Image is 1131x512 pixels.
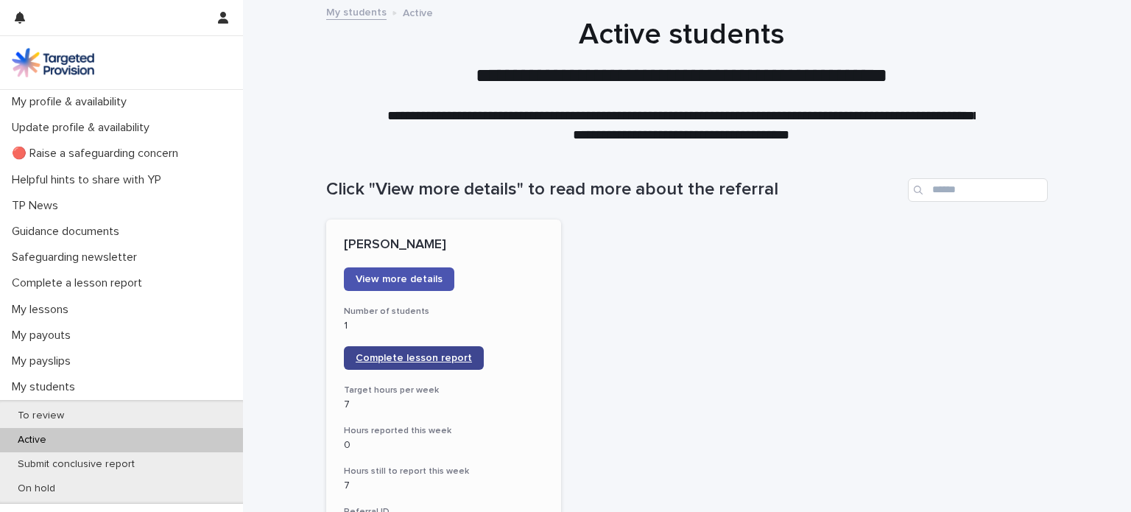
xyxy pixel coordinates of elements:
p: 7 [344,480,543,492]
p: 0 [344,439,543,452]
p: Active [403,4,433,20]
img: M5nRWzHhSzIhMunXDL62 [12,48,94,77]
p: My students [6,380,87,394]
p: Active [6,434,58,446]
p: TP News [6,199,70,213]
p: My profile & availability [6,95,138,109]
h3: Hours reported this week [344,425,543,437]
p: Update profile & availability [6,121,161,135]
p: Complete a lesson report [6,276,154,290]
p: My payouts [6,329,82,343]
a: Complete lesson report [344,346,484,370]
p: Submit conclusive report [6,458,147,471]
p: Safeguarding newsletter [6,250,149,264]
a: View more details [344,267,454,291]
h1: Click "View more details" to read more about the referral [326,179,902,200]
p: Guidance documents [6,225,131,239]
p: 7 [344,399,543,411]
span: Complete lesson report [356,353,472,363]
span: View more details [356,274,443,284]
h1: Active students [320,17,1042,52]
h3: Number of students [344,306,543,318]
p: 🔴 Raise a safeguarding concern [6,147,190,161]
p: Helpful hints to share with YP [6,173,173,187]
p: [PERSON_NAME] [344,237,543,253]
p: My lessons [6,303,80,317]
input: Search [908,178,1048,202]
a: My students [326,3,387,20]
p: On hold [6,483,67,495]
p: To review [6,410,76,422]
p: My payslips [6,354,82,368]
p: 1 [344,320,543,332]
h3: Target hours per week [344,385,543,396]
h3: Hours still to report this week [344,466,543,477]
